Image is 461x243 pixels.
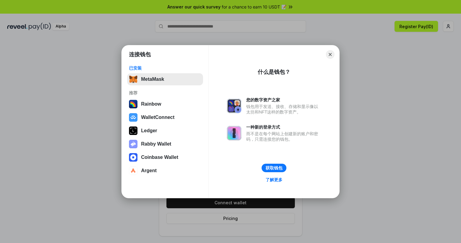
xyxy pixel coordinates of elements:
div: 推荐 [129,90,201,96]
h1: 连接钱包 [129,51,151,58]
div: Coinbase Wallet [141,155,178,160]
button: Close [326,50,334,59]
img: svg+xml,%3Csvg%20xmlns%3D%22http%3A%2F%2Fwww.w3.org%2F2000%2Fsvg%22%20fill%3D%22none%22%20viewBox... [129,140,137,148]
img: svg+xml,%3Csvg%20xmlns%3D%22http%3A%2F%2Fwww.w3.org%2F2000%2Fsvg%22%20width%3D%2228%22%20height%3... [129,126,137,135]
div: Argent [141,168,157,173]
div: 已安装 [129,65,201,71]
button: Argent [127,165,203,177]
button: 获取钱包 [262,164,286,172]
a: 了解更多 [262,176,286,184]
img: svg+xml,%3Csvg%20width%3D%2228%22%20height%3D%2228%22%20viewBox%3D%220%200%2028%2028%22%20fill%3D... [129,153,137,162]
div: 您的数字资产之家 [246,97,321,103]
button: Rainbow [127,98,203,110]
div: 钱包用于发送、接收、存储和显示像以太坊和NFT这样的数字资产。 [246,104,321,115]
div: Rabby Wallet [141,141,171,147]
div: MetaMask [141,77,164,82]
div: Rainbow [141,101,161,107]
div: 获取钱包 [266,165,282,171]
img: svg+xml,%3Csvg%20xmlns%3D%22http%3A%2F%2Fwww.w3.org%2F2000%2Fsvg%22%20fill%3D%22none%22%20viewBox... [227,126,241,140]
div: 一种新的登录方式 [246,124,321,130]
div: WalletConnect [141,115,175,120]
img: svg+xml,%3Csvg%20xmlns%3D%22http%3A%2F%2Fwww.w3.org%2F2000%2Fsvg%22%20fill%3D%22none%22%20viewBox... [227,99,241,113]
button: Coinbase Wallet [127,151,203,163]
button: MetaMask [127,73,203,85]
button: Rabby Wallet [127,138,203,150]
img: svg+xml,%3Csvg%20width%3D%22120%22%20height%3D%22120%22%20viewBox%3D%220%200%20120%20120%22%20fil... [129,100,137,108]
img: svg+xml,%3Csvg%20fill%3D%22none%22%20height%3D%2233%22%20viewBox%3D%220%200%2035%2033%22%20width%... [129,75,137,84]
button: Ledger [127,125,203,137]
img: svg+xml,%3Csvg%20width%3D%2228%22%20height%3D%2228%22%20viewBox%3D%220%200%2028%2028%22%20fill%3D... [129,166,137,175]
div: 了解更多 [266,177,282,182]
div: 什么是钱包？ [258,68,290,76]
button: WalletConnect [127,111,203,123]
div: 而不是在每个网站上创建新的账户和密码，只需连接您的钱包。 [246,131,321,142]
img: svg+xml,%3Csvg%20width%3D%2228%22%20height%3D%2228%22%20viewBox%3D%220%200%2028%2028%22%20fill%3D... [129,113,137,122]
div: Ledger [141,128,157,133]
